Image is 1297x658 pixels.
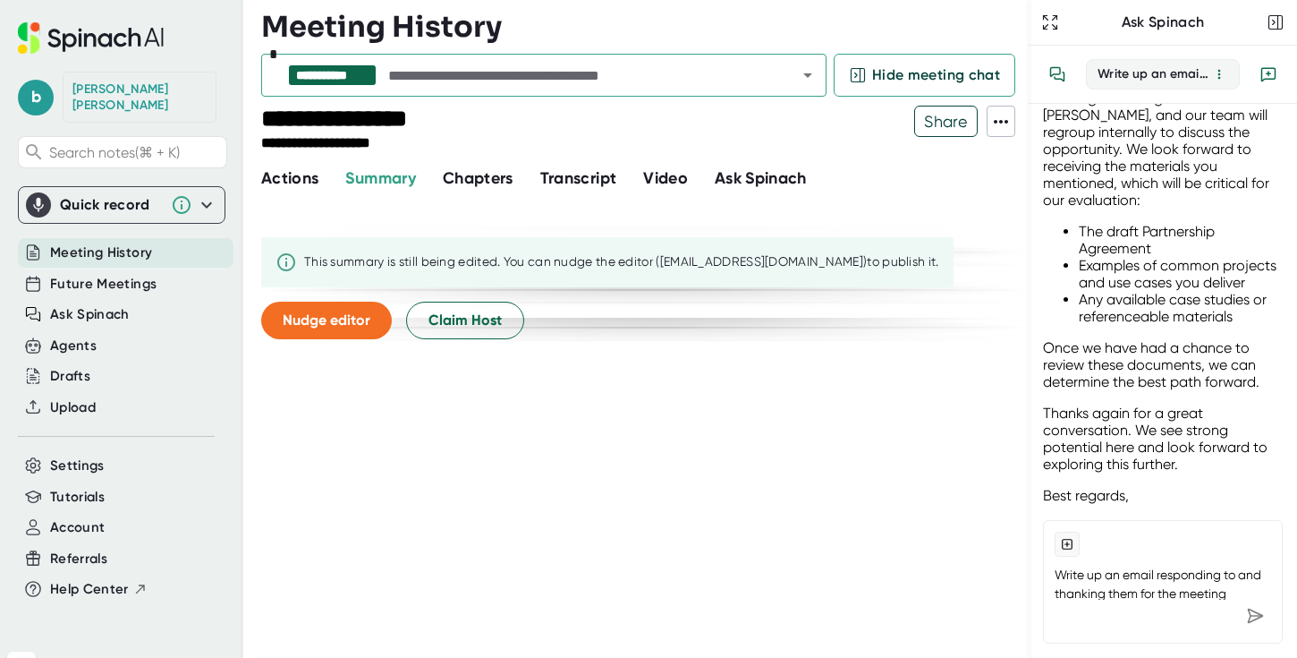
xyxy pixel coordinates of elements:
[50,579,148,600] button: Help Center
[50,549,107,569] button: Referrals
[540,168,617,188] span: Transcript
[406,302,524,339] button: Claim Host
[18,80,54,115] span: b
[1043,487,1283,504] p: Best regards,
[1043,405,1283,473] p: Thanks again for a great conversation. We see strong potential here and look forward to exploring...
[643,168,688,188] span: Video
[540,167,617,191] button: Transcript
[304,254,939,270] div: This summary is still being edited. You can nudge the editor ([EMAIL_ADDRESS][DOMAIN_NAME]) to pu...
[261,168,318,188] span: Actions
[443,168,513,188] span: Chapters
[1063,13,1263,31] div: Ask Spinach
[834,54,1015,97] button: Hide meeting chat
[50,487,105,508] button: Tutorials
[261,302,392,339] button: Nudge editor
[345,167,415,191] button: Summary
[261,167,318,191] button: Actions
[50,336,97,356] button: Agents
[795,63,820,88] button: Open
[1239,600,1271,632] div: Send message
[1038,10,1063,35] button: Expand to Ask Spinach page
[715,167,807,191] button: Ask Spinach
[1039,56,1075,92] button: View conversation history
[50,274,157,295] button: Future Meetings
[50,579,129,600] span: Help Center
[50,304,130,325] button: Ask Spinach
[1043,73,1283,209] p: Regarding next steps, I will share the meeting recording with [PERSON_NAME], and our team will re...
[1263,10,1288,35] button: Close conversation sidebar
[1079,223,1283,257] li: The draft Partnership Agreement
[1079,257,1283,291] li: Examples of common projects and use cases you deliver
[345,168,415,188] span: Summary
[283,312,370,329] span: Nudge editor
[60,196,162,214] div: Quick record
[26,187,217,223] div: Quick record
[49,144,222,161] span: Search notes (⌘ + K)
[50,243,152,263] button: Meeting History
[914,106,978,137] button: Share
[50,517,105,538] button: Account
[72,81,207,113] div: Brian Gewirtz
[1098,66,1210,82] div: Write up an email responding to and thanking them for the meeting
[50,397,96,418] button: Upload
[1043,339,1283,390] p: Once we have had a chance to review these documents, we can determine the best path forward.
[872,64,1000,86] span: Hide meeting chat
[50,366,90,387] button: Drafts
[50,456,105,476] button: Settings
[715,168,807,188] span: Ask Spinach
[428,310,502,331] span: Claim Host
[643,167,688,191] button: Video
[443,167,513,191] button: Chapters
[1079,291,1283,325] li: Any available case studies or referenceable materials
[1250,56,1286,92] button: New conversation
[915,106,977,137] span: Share
[261,10,502,44] h3: Meeting History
